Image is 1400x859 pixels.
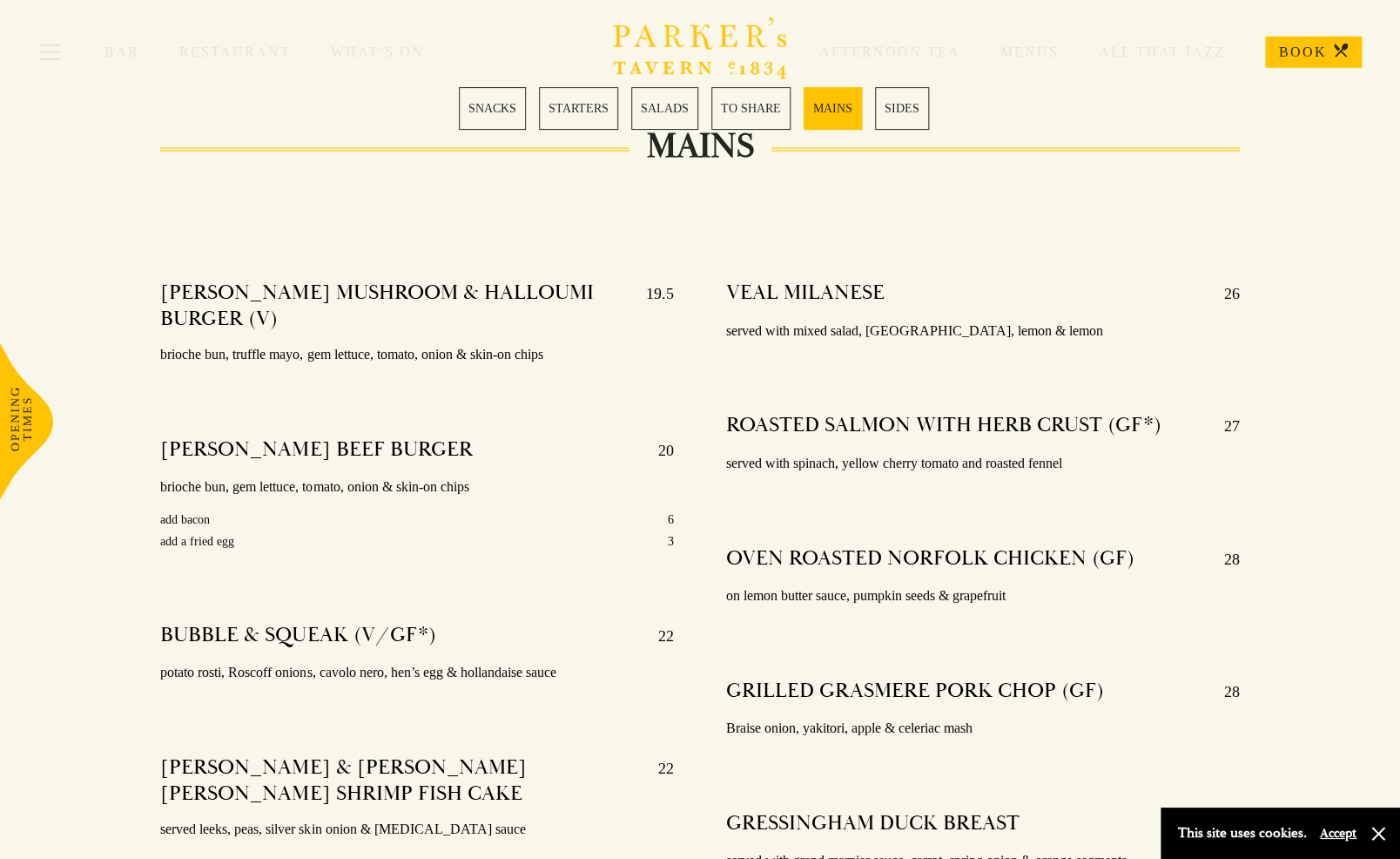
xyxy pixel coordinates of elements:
a: 5 / 6 [804,87,862,130]
h4: [PERSON_NAME] & [PERSON_NAME] [PERSON_NAME] SHRIMP FISH CAKE [160,754,641,807]
p: 27 [1207,412,1240,440]
p: Braise onion, yakitori, apple & celeriac mash [726,716,1240,741]
button: Close and accept [1370,825,1387,842]
p: 26 [1207,280,1240,308]
h4: ROASTED SALMON WITH HERB CRUST (GF*) [726,412,1161,440]
a: 4 / 6 [711,87,791,130]
h4: BUBBLE & SQUEAK (V/GF*) [160,622,435,650]
a: 6 / 6 [875,87,929,130]
a: 1 / 6 [459,87,526,130]
p: brioche bun, truffle mayo, gem lettuce, tomato, onion & skin-on chips [160,342,674,368]
p: 22 [641,754,674,807]
p: 28 [1207,678,1240,706]
p: brioche bun, gem lettuce, tomato, onion & skin-on chips [160,475,674,500]
h4: VEAL MILANESE [726,280,885,308]
p: served leeks, peas, silver skin onion & [MEDICAL_DATA] sauce [160,817,674,842]
p: on lemon butter sauce, pumpkin seeds & grapefruit [726,584,1240,609]
p: This site uses cookies. [1178,821,1307,846]
h4: GRESSINGHAM DUCK BREAST [726,810,1020,838]
p: potato rosti, Roscoff onions, cavolo nero, hen’s egg & hollandaise sauce [160,660,674,686]
p: served with spinach, yellow cherry tomato and roasted fennel [726,451,1240,477]
button: Accept [1320,825,1356,842]
p: served with mixed salad, [GEOGRAPHIC_DATA], lemon & lemon [726,319,1240,344]
p: add bacon [160,509,210,531]
p: 20 [641,436,674,464]
p: 19.5 [629,280,674,332]
a: 3 / 6 [631,87,698,130]
h4: [PERSON_NAME] BEEF BURGER [160,436,472,464]
p: 6 [668,509,674,531]
p: 28 [1207,545,1240,573]
h4: [PERSON_NAME] MUSHROOM & HALLOUMI BURGER (V) [160,280,629,332]
p: add a fried egg [160,531,234,552]
h4: OVEN ROASTED NORFOLK CHICKEN (GF) [726,545,1134,573]
p: 3 [668,531,674,552]
p: 22 [641,622,674,650]
a: 2 / 6 [539,87,618,130]
h4: GRILLED GRASMERE PORK CHOP (GF) [726,678,1104,706]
